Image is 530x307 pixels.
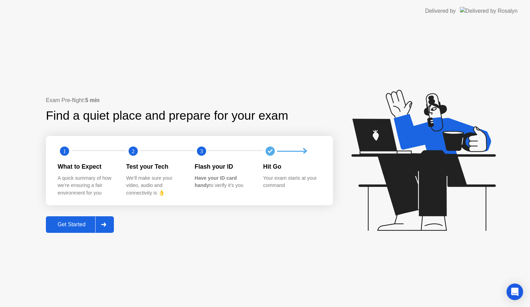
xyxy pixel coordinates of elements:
div: Your exam starts at your command [263,175,321,189]
div: Hit Go [263,162,321,171]
b: 5 min [85,97,100,103]
div: Open Intercom Messenger [507,284,523,300]
div: Exam Pre-flight: [46,96,333,105]
div: Flash your ID [195,162,252,171]
text: 3 [200,148,203,155]
img: Delivered by Rosalyn [460,7,518,15]
text: 1 [63,148,66,155]
button: Get Started [46,216,114,233]
text: 2 [131,148,134,155]
div: Delivered by [425,7,456,15]
div: A quick summary of how we’re ensuring a fair environment for you [58,175,115,197]
div: We’ll make sure your video, audio and connectivity is 👌 [126,175,184,197]
div: Find a quiet place and prepare for your exam [46,107,289,125]
div: Get Started [48,221,95,228]
div: to verify it’s you [195,175,252,189]
div: Test your Tech [126,162,184,171]
b: Have your ID card handy [195,175,237,188]
div: What to Expect [58,162,115,171]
